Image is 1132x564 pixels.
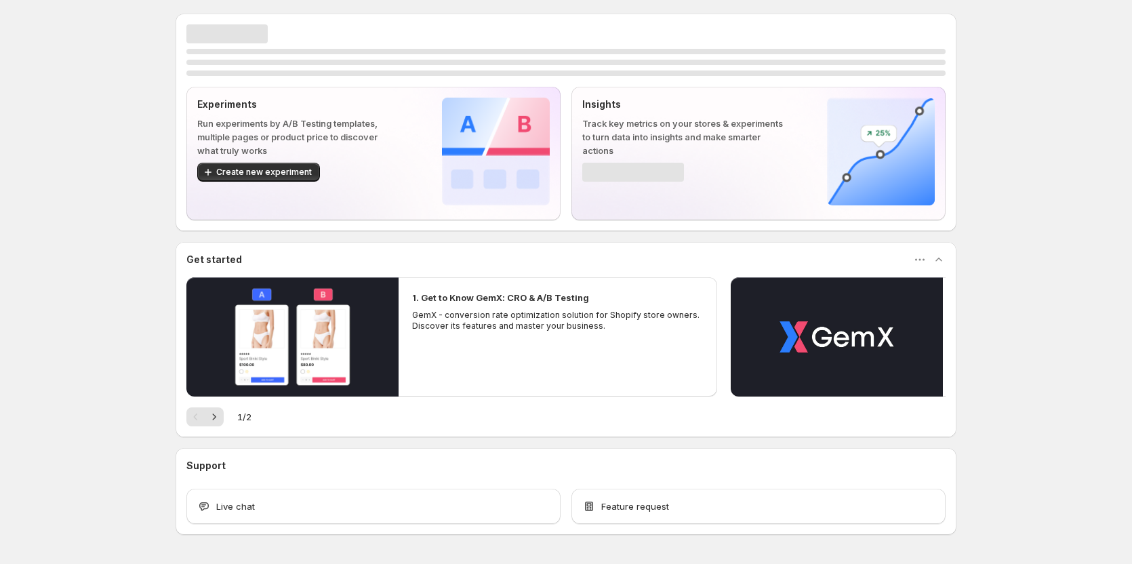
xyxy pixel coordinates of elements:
[205,407,224,426] button: Next
[216,167,312,178] span: Create new experiment
[186,253,242,266] h3: Get started
[197,117,399,157] p: Run experiments by A/B Testing templates, multiple pages or product price to discover what truly ...
[582,98,784,111] p: Insights
[197,98,399,111] p: Experiments
[582,117,784,157] p: Track key metrics on your stores & experiments to turn data into insights and make smarter actions
[216,500,255,513] span: Live chat
[731,277,943,397] button: Play video
[601,500,669,513] span: Feature request
[197,163,320,182] button: Create new experiment
[412,310,704,331] p: GemX - conversion rate optimization solution for Shopify store owners. Discover its features and ...
[827,98,935,205] img: Insights
[412,291,589,304] h2: 1. Get to Know GemX: CRO & A/B Testing
[237,410,251,424] span: 1 / 2
[442,98,550,205] img: Experiments
[186,277,399,397] button: Play video
[186,407,224,426] nav: Pagination
[186,459,226,472] h3: Support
